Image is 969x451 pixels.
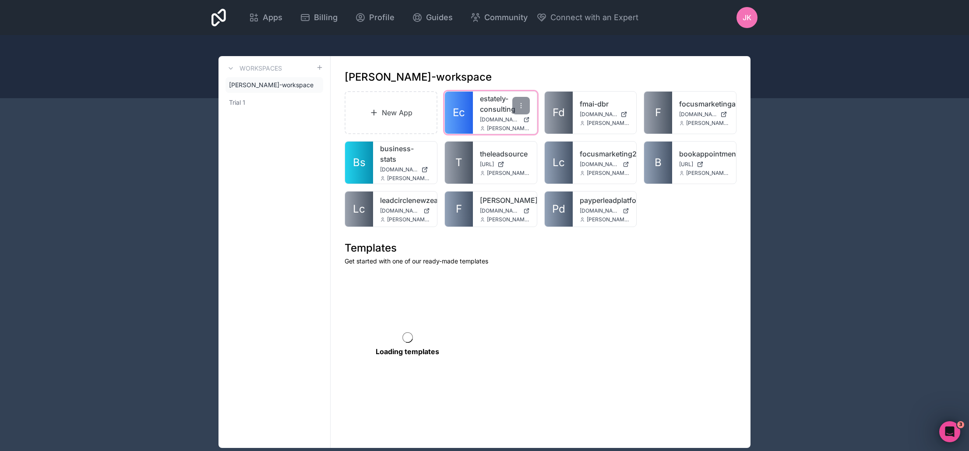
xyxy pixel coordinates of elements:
span: [PERSON_NAME][EMAIL_ADDRESS][PERSON_NAME] [587,120,630,127]
a: theleadsource [480,149,530,159]
a: bookappointments [679,149,729,159]
span: [URL] [679,161,693,168]
p: Loading templates [376,346,439,357]
a: estately-consulting [480,93,530,114]
a: [DOMAIN_NAME] [580,207,630,214]
iframe: Intercom live chat [939,421,960,442]
a: Pd [545,192,573,227]
span: [DOMAIN_NAME] [380,166,418,173]
span: [DOMAIN_NAME] [679,111,717,118]
a: Fd [545,92,573,134]
a: [URL] [679,161,729,168]
span: F [456,202,462,216]
a: F [445,192,473,227]
a: Trial 1 [226,95,323,110]
a: business-stats [380,143,430,164]
a: focusmarketingai [679,99,729,109]
a: Community [463,8,535,27]
a: [PERSON_NAME] [480,195,530,206]
span: [PERSON_NAME][EMAIL_ADDRESS][PERSON_NAME] [487,125,530,132]
span: Lc [553,156,565,170]
span: Bs [353,156,366,170]
span: [URL] [480,161,494,168]
a: Billing [293,8,345,27]
a: leadcirclenewzealand [380,195,430,206]
span: Community [484,11,528,24]
span: [PERSON_NAME][EMAIL_ADDRESS][PERSON_NAME] [487,170,530,177]
span: [DOMAIN_NAME] [580,111,617,118]
a: T [445,142,473,184]
span: Billing [314,11,338,24]
a: Ec [445,92,473,134]
span: T [455,156,462,170]
a: Workspaces [226,63,282,74]
a: Lc [345,192,373,227]
span: B [655,156,662,170]
a: [PERSON_NAME]-workspace [226,77,323,93]
span: [PERSON_NAME][EMAIL_ADDRESS][PERSON_NAME] [587,170,630,177]
a: payperleadplatform [580,195,630,206]
a: F [644,92,672,134]
h3: Workspaces [240,64,282,73]
a: Lc [545,142,573,184]
a: Bs [345,142,373,184]
a: fmai-dbr [580,99,630,109]
a: [DOMAIN_NAME] [580,161,630,168]
a: [DOMAIN_NAME] [380,166,430,173]
p: Get started with one of our ready-made templates [345,257,736,266]
a: [DOMAIN_NAME] [480,207,530,214]
a: [DOMAIN_NAME] [380,207,430,214]
a: [DOMAIN_NAME] [480,116,530,123]
span: Trial 1 [229,98,245,107]
span: [DOMAIN_NAME] [380,207,420,214]
span: Guides [426,11,453,24]
h1: Templates [345,241,736,255]
span: Lc [353,202,365,216]
span: [PERSON_NAME][EMAIL_ADDRESS][PERSON_NAME] [686,120,729,127]
span: F [655,106,661,120]
span: [DOMAIN_NAME] [580,207,620,214]
span: JK [743,12,751,23]
a: [DOMAIN_NAME] [679,111,729,118]
span: [DOMAIN_NAME] [480,207,520,214]
span: Fd [553,106,565,120]
span: [PERSON_NAME][EMAIL_ADDRESS][PERSON_NAME] [587,216,630,223]
span: Profile [369,11,395,24]
span: Ec [453,106,465,120]
a: Guides [405,8,460,27]
button: Connect with an Expert [536,11,638,24]
a: Profile [348,8,402,27]
span: Connect with an Expert [550,11,638,24]
span: Pd [552,202,565,216]
span: [PERSON_NAME][EMAIL_ADDRESS][PERSON_NAME] [487,216,530,223]
span: [DOMAIN_NAME] [480,116,520,123]
span: Apps [263,11,282,24]
a: New App [345,91,437,134]
span: [PERSON_NAME]-workspace [229,81,314,89]
h1: [PERSON_NAME]-workspace [345,70,492,84]
a: [URL] [480,161,530,168]
span: [PERSON_NAME][EMAIL_ADDRESS][PERSON_NAME] [387,175,430,182]
span: [PERSON_NAME][EMAIL_ADDRESS][PERSON_NAME] [387,216,430,223]
span: [DOMAIN_NAME] [580,161,620,168]
a: focusmarketing2 [580,149,630,159]
a: B [644,142,672,184]
span: [PERSON_NAME][EMAIL_ADDRESS][PERSON_NAME] [686,170,729,177]
span: 3 [957,421,964,428]
a: [DOMAIN_NAME] [580,111,630,118]
a: Apps [242,8,289,27]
